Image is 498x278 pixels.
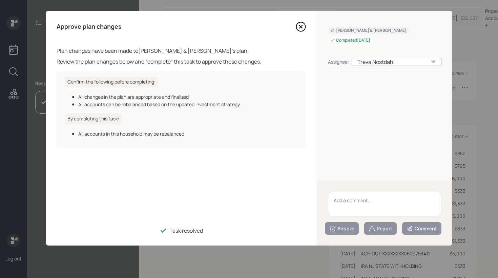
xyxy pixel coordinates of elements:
div: Completed [DATE] [331,38,370,43]
h4: Approve plan changes [57,23,122,30]
div: All accounts can be rebalanced based on the updated investment strategy [78,101,298,108]
div: [PERSON_NAME] & [PERSON_NAME] [331,28,407,33]
div: Snooze [329,225,354,232]
div: Review the plan changes below and "complete" this task to approve these changes. [57,57,306,66]
div: Treva Nostdahl [352,58,441,66]
button: Report [364,222,397,235]
button: Comment [402,222,441,235]
h6: Confirm the following before completing: [65,76,158,88]
div: Report [369,225,392,232]
div: Task resolved [169,227,203,235]
button: Snooze [325,222,359,235]
div: Comment [407,225,437,232]
div: Plan changes have been made to [PERSON_NAME] & [PERSON_NAME] 's plan. [57,47,306,55]
div: All changes in the plan are appropriate and finalized [78,93,298,100]
div: All accounts in this household may be rebalanced [78,130,298,137]
div: Assignee: [328,58,349,65]
h6: By completing this task: [65,113,122,124]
